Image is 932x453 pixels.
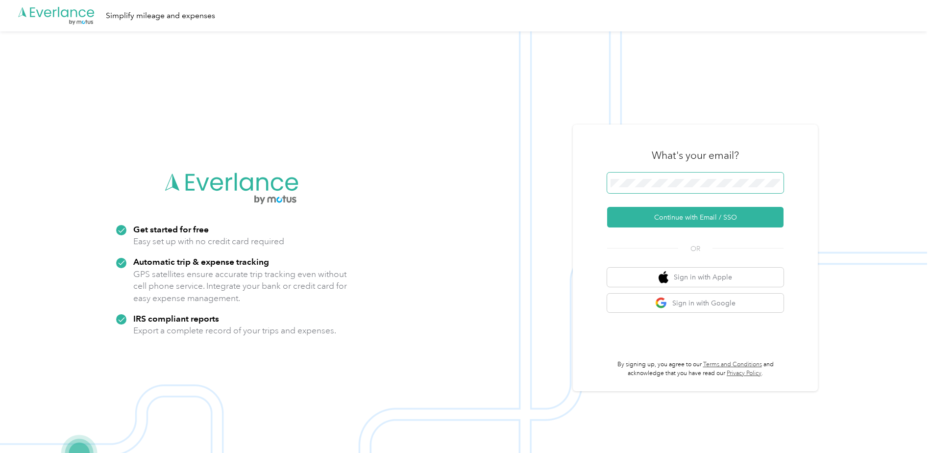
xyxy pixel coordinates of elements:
img: google logo [655,297,667,309]
strong: Automatic trip & expense tracking [133,256,269,267]
button: apple logoSign in with Apple [607,268,784,287]
p: Export a complete record of your trips and expenses. [133,325,336,337]
h3: What's your email? [652,149,739,162]
strong: IRS compliant reports [133,313,219,324]
p: Easy set up with no credit card required [133,235,284,248]
p: GPS satellites ensure accurate trip tracking even without cell phone service. Integrate your bank... [133,268,347,304]
div: Simplify mileage and expenses [106,10,215,22]
img: apple logo [659,271,668,283]
a: Terms and Conditions [703,361,762,368]
span: OR [678,244,712,254]
button: Continue with Email / SSO [607,207,784,227]
strong: Get started for free [133,224,209,234]
p: By signing up, you agree to our and acknowledge that you have read our . [607,360,784,377]
a: Privacy Policy [727,370,761,377]
button: google logoSign in with Google [607,294,784,313]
